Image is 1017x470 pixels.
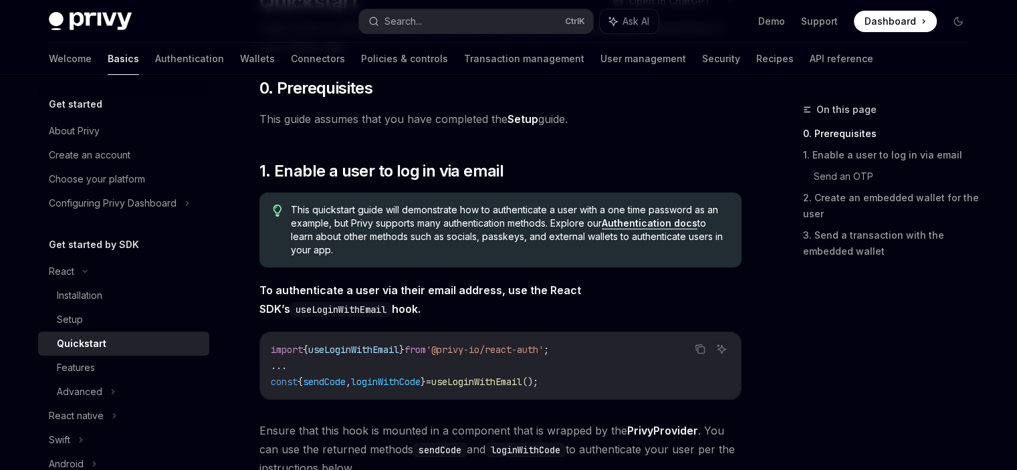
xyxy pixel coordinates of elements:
a: Security [702,43,740,75]
span: (); [522,376,538,388]
a: Dashboard [854,11,937,32]
span: } [399,344,405,356]
button: Ask AI [600,9,659,33]
span: This guide assumes that you have completed the guide. [259,110,742,128]
a: Recipes [756,43,794,75]
a: Authentication docs [602,217,697,229]
svg: Tip [273,205,282,217]
span: sendCode [303,376,346,388]
h5: Get started by SDK [49,237,139,253]
a: 3. Send a transaction with the embedded wallet [803,225,980,262]
a: API reference [810,43,873,75]
a: Setup [507,112,538,126]
a: Authentication [155,43,224,75]
a: Transaction management [464,43,584,75]
a: PrivyProvider [627,424,698,438]
a: 0. Prerequisites [803,123,980,144]
a: Send an OTP [814,166,980,187]
button: Search...CtrlK [359,9,593,33]
a: Policies & controls [361,43,448,75]
div: Choose your platform [49,171,145,187]
a: Choose your platform [38,167,209,191]
button: Ask AI [713,340,730,358]
div: Advanced [57,384,102,400]
div: Setup [57,312,83,328]
div: React native [49,408,104,424]
div: React [49,263,74,279]
button: Copy the contents from the code block [691,340,709,358]
span: useLoginWithEmail [431,376,522,388]
button: Toggle dark mode [947,11,969,32]
a: Wallets [240,43,275,75]
span: ... [271,360,287,372]
span: , [346,376,351,388]
div: Quickstart [57,336,106,352]
span: 1. Enable a user to log in via email [259,160,503,182]
a: Setup [38,308,209,332]
code: loginWithCode [485,443,566,457]
div: Create an account [49,147,130,163]
div: Configuring Privy Dashboard [49,195,177,211]
div: Search... [384,13,422,29]
span: = [426,376,431,388]
span: loginWithCode [351,376,421,388]
a: Support [801,15,838,28]
span: Ask AI [623,15,649,28]
strong: To authenticate a user via their email address, use the React SDK’s hook. [259,283,581,316]
a: Installation [38,283,209,308]
code: useLoginWithEmail [290,302,392,317]
div: Swift [49,432,70,448]
span: useLoginWithEmail [308,344,399,356]
h5: Get started [49,96,102,112]
span: } [421,376,426,388]
img: dark logo [49,12,132,31]
a: Connectors [291,43,345,75]
span: Dashboard [865,15,916,28]
a: Demo [758,15,785,28]
span: 0. Prerequisites [259,78,372,99]
div: Installation [57,287,102,304]
a: Welcome [49,43,92,75]
span: '@privy-io/react-auth' [426,344,544,356]
span: This quickstart guide will demonstrate how to authenticate a user with a one time password as an ... [291,203,727,257]
a: Basics [108,43,139,75]
a: 1. Enable a user to log in via email [803,144,980,166]
a: User management [600,43,686,75]
a: Features [38,356,209,380]
span: On this page [816,102,877,118]
span: const [271,376,298,388]
span: from [405,344,426,356]
span: import [271,344,303,356]
span: ; [544,344,549,356]
a: 2. Create an embedded wallet for the user [803,187,980,225]
a: Quickstart [38,332,209,356]
span: { [303,344,308,356]
a: About Privy [38,119,209,143]
div: Features [57,360,95,376]
code: sendCode [413,443,467,457]
span: { [298,376,303,388]
span: Ctrl K [565,16,585,27]
a: Create an account [38,143,209,167]
div: About Privy [49,123,100,139]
